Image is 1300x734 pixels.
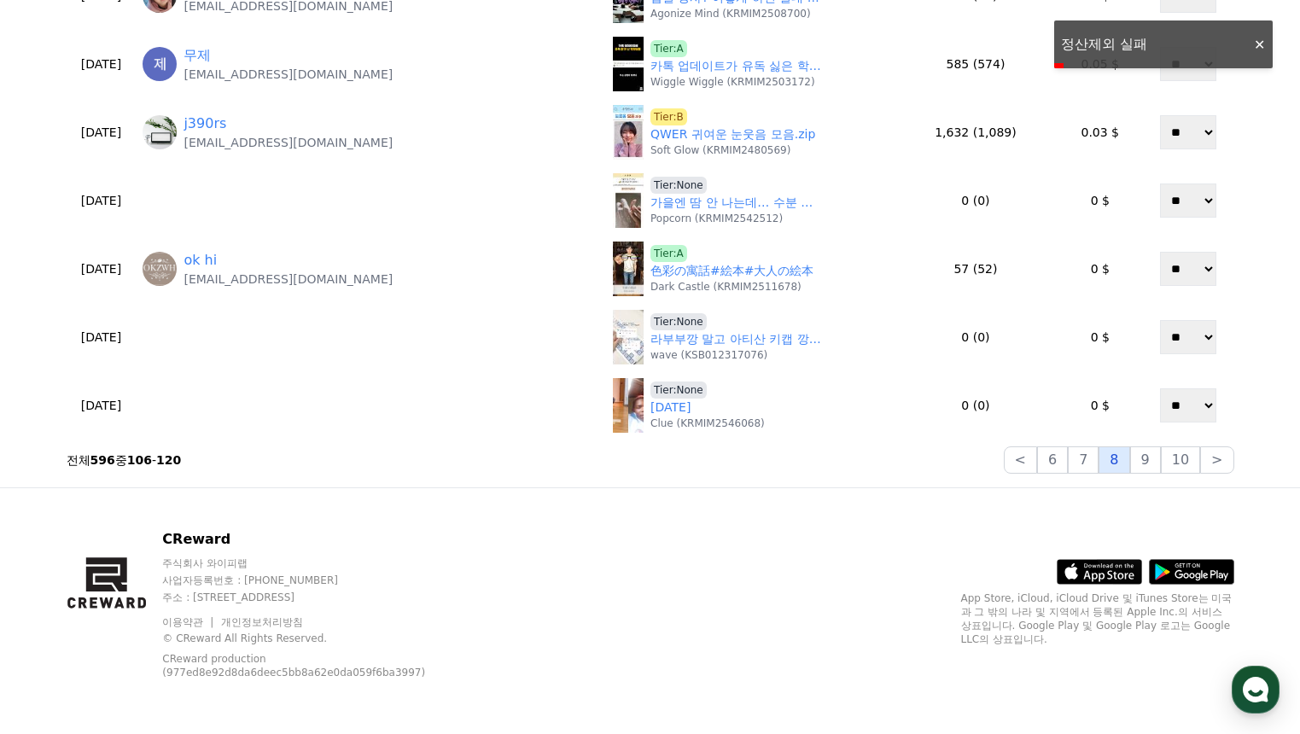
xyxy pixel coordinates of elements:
[895,98,1057,166] td: 1,632 (1,089)
[613,37,644,91] img: 카톡 업데이트가 유독 싫은 학부모들
[1057,371,1143,440] td: 0 $
[67,98,137,166] td: [DATE]
[895,235,1057,303] td: 57 (52)
[650,108,687,125] a: Tier:B
[264,567,284,580] span: 설정
[613,105,644,160] img: QWER 귀여운 눈웃음 모음.zip
[1099,446,1129,474] button: 8
[1004,446,1037,474] button: <
[1161,446,1200,474] button: 10
[184,271,393,288] p: [EMAIL_ADDRESS][DOMAIN_NAME]
[650,417,765,430] p: Clue (KRMIM2546068)
[1057,235,1143,303] td: 0 $
[90,453,115,467] strong: 596
[961,591,1234,646] p: App Store, iCloud, iCloud Drive 및 iTunes Store는 미국과 그 밖의 나라 및 지역에서 등록된 Apple Inc.의 서비스 상표입니다. Goo...
[184,45,211,66] a: 무제
[156,568,177,581] span: 대화
[895,30,1057,98] td: 585 (574)
[221,616,303,628] a: 개인정보처리방침
[650,348,767,362] p: wave (KSB012317076)
[650,75,815,89] p: Wiggle Wiggle (KRMIM2503172)
[650,40,687,57] a: Tier:A
[650,330,821,348] a: 라부부깡 말고 아티산 키캡 깡🔥 #기계식키보드 #키캡교체 #랜덤박스
[650,262,813,280] a: 色彩の寓話#絵本#大人の絵本
[650,399,691,417] a: [DATE]
[184,114,226,134] a: j390rs
[613,242,644,296] img: 色彩の寓話#絵本#大人の絵本
[54,567,64,580] span: 홈
[184,134,393,151] p: [EMAIL_ADDRESS][DOMAIN_NAME]
[143,47,177,81] img: https://lh3.googleusercontent.com/a/ACg8ocJa_ZqbYtPHYlxzOhnrvj4b_-e_v1rT9CGui_0R5ij6nQGUmR4=s96-c
[895,166,1057,235] td: 0 (0)
[162,529,462,550] p: CReward
[650,143,790,157] p: Soft Glow (KRMIM2480569)
[650,177,707,194] a: Tier:None
[650,57,821,75] a: 카톡 업데이트가 유독 싫은 학부모들
[184,250,217,271] a: ok hi
[67,371,137,440] td: [DATE]
[143,115,177,149] img: https://cdn.creward.net/profile/user/YY09Sep 17, 2025140334_effa14093becad081375e53728f9bff07e2ec...
[613,173,644,228] img: 가을엔 땀 안 나는데… 수분 부족이 더 심하다? 충격 진실
[650,212,783,225] p: Popcorn (KRMIM2542512)
[650,194,821,212] a: 가을엔 땀 안 나는데… 수분 부족이 더 심하다? 충격 진실
[67,451,182,469] p: 전체 중 -
[1057,98,1143,166] td: 0.03 $
[67,235,137,303] td: [DATE]
[162,556,462,570] p: 주식회사 와이피랩
[143,252,177,286] img: https://lh3.googleusercontent.com/a/ACg8ocL08SZ5bhzZ1ZbdE-tz12ayDQnd9yiFNg4vi1FEWsng3carzGe3=s96-c
[220,541,328,584] a: 설정
[613,310,644,364] img: 라부부깡 말고 아티산 키캡 깡🔥 #기계식키보드 #키캡교체 #랜덤박스
[613,378,644,433] img: September 28, 2025
[1057,303,1143,371] td: 0 $
[650,125,815,143] a: QWER 귀여운 눈웃음 모음.zip
[5,541,113,584] a: 홈
[1068,446,1099,474] button: 7
[67,30,137,98] td: [DATE]
[162,591,462,604] p: 주소 : [STREET_ADDRESS]
[650,313,707,330] a: Tier:None
[1037,446,1068,474] button: 6
[895,371,1057,440] td: 0 (0)
[162,616,216,628] a: 이용약관
[113,541,220,584] a: 대화
[156,453,181,467] strong: 120
[162,652,435,679] p: CReward production (977ed8e92d8da6deec5bb8a62e0da059f6ba3997)
[1057,30,1143,98] td: 0.05 $
[1200,446,1233,474] button: >
[67,303,137,371] td: [DATE]
[1130,446,1161,474] button: 9
[650,245,687,262] a: Tier:A
[1057,166,1143,235] td: 0 $
[650,280,802,294] p: Dark Castle (KRMIM2511678)
[162,574,462,587] p: 사업자등록번호 : [PHONE_NUMBER]
[650,7,811,20] p: Agonize Mind (KRMIM2508700)
[67,166,137,235] td: [DATE]
[895,303,1057,371] td: 0 (0)
[162,632,462,645] p: © CReward All Rights Reserved.
[127,453,152,467] strong: 106
[650,382,707,399] a: Tier:None
[184,66,393,83] p: [EMAIL_ADDRESS][DOMAIN_NAME]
